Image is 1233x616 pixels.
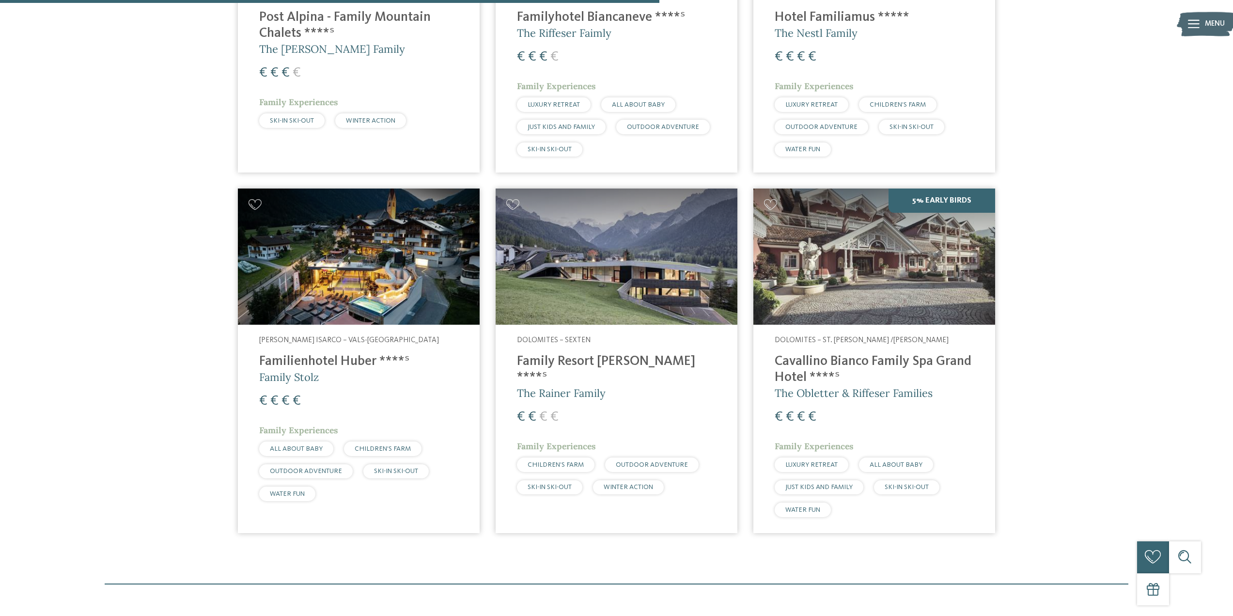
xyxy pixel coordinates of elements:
[517,354,716,386] h4: Family Resort [PERSON_NAME] ****ˢ
[259,336,439,344] span: [PERSON_NAME] Isarco – Vals-[GEOGRAPHIC_DATA]
[808,50,816,64] span: €
[528,50,536,64] span: €
[528,124,595,130] span: JUST KIDS AND FAMILY
[270,468,342,474] span: OUTDOOR ADVENTURE
[346,117,395,124] span: WINTER ACTION
[604,484,653,490] span: WINTER ACTION
[870,461,922,468] span: ALL ABOUT BABY
[753,189,995,325] img: Family Spa Grand Hotel Cavallino Bianco ****ˢ
[281,394,290,408] span: €
[612,101,665,108] span: ALL ABOUT BABY
[797,410,805,424] span: €
[775,26,858,40] span: The Nestl Family
[496,189,737,533] a: Looking for family hotels? Find the best ones here! Dolomites – Sexten Family Resort [PERSON_NAME...
[355,445,411,452] span: CHILDREN’S FARM
[270,445,323,452] span: ALL ABOUT BABY
[270,394,279,408] span: €
[785,146,820,153] span: WATER FUN
[281,66,290,80] span: €
[775,386,933,400] span: The Obletter & Riffeser Families
[528,461,584,468] span: CHILDREN’S FARM
[785,484,853,490] span: JUST KIDS AND FAMILY
[517,26,611,40] span: The Riffeser Faimly
[775,441,854,452] span: Family Experiences
[775,354,974,386] h4: Cavallino Bianco Family Spa Grand Hotel ****ˢ
[753,189,995,533] a: Looking for family hotels? Find the best ones here! 5% Early Birds Dolomites – St. [PERSON_NAME] ...
[786,410,794,424] span: €
[259,10,458,42] h4: Post Alpina - Family Mountain Chalets ****ˢ
[259,96,338,108] span: Family Experiences
[539,410,547,424] span: €
[627,124,699,130] span: OUTDOOR ADVENTURE
[270,117,314,124] span: SKI-IN SKI-OUT
[785,101,838,108] span: LUXURY RETREAT
[785,124,858,130] span: OUTDOOR ADVENTURE
[785,461,838,468] span: LUXURY RETREAT
[293,66,301,80] span: €
[550,410,559,424] span: €
[786,50,794,64] span: €
[890,124,934,130] span: SKI-IN SKI-OUT
[259,370,319,384] span: Family Stolz
[870,101,926,108] span: CHILDREN’S FARM
[885,484,929,490] span: SKI-IN SKI-OUT
[517,50,525,64] span: €
[270,490,305,497] span: WATER FUN
[517,410,525,424] span: €
[259,66,267,80] span: €
[270,66,279,80] span: €
[775,336,949,344] span: Dolomites – St. [PERSON_NAME] /[PERSON_NAME]
[775,410,783,424] span: €
[797,50,805,64] span: €
[517,10,716,26] h4: Familyhotel Biancaneve ****ˢ
[808,410,816,424] span: €
[238,189,480,533] a: Looking for family hotels? Find the best ones here! [PERSON_NAME] Isarco – Vals-[GEOGRAPHIC_DATA]...
[528,484,572,490] span: SKI-IN SKI-OUT
[374,468,418,474] span: SKI-IN SKI-OUT
[293,394,301,408] span: €
[259,42,405,56] span: The [PERSON_NAME] Family
[550,50,559,64] span: €
[259,394,267,408] span: €
[775,80,854,92] span: Family Experiences
[238,189,480,325] img: Looking for family hotels? Find the best ones here!
[539,50,547,64] span: €
[517,80,596,92] span: Family Experiences
[616,461,688,468] span: OUTDOOR ADVENTURE
[259,425,338,436] span: Family Experiences
[259,354,458,370] h4: Familienhotel Huber ****ˢ
[517,386,606,400] span: The Rainer Family
[528,146,572,153] span: SKI-IN SKI-OUT
[517,336,591,344] span: Dolomites – Sexten
[528,101,580,108] span: LUXURY RETREAT
[496,189,737,325] img: Family Resort Rainer ****ˢ
[785,506,820,513] span: WATER FUN
[775,50,783,64] span: €
[528,410,536,424] span: €
[517,441,596,452] span: Family Experiences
